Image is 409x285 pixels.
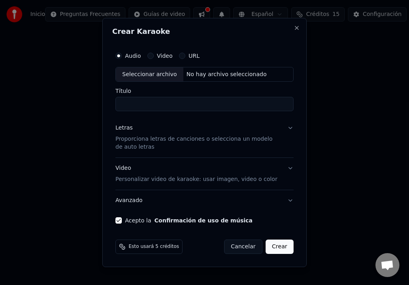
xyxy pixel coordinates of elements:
[125,218,252,223] label: Acepto la
[266,240,294,254] button: Crear
[115,118,294,158] button: LetrasProporciona letras de canciones o selecciona un modelo de auto letras
[116,67,183,82] div: Seleccionar archivo
[115,88,294,94] label: Título
[183,71,270,79] div: No hay archivo seleccionado
[112,28,297,35] h2: Crear Karaoke
[157,53,173,59] label: Video
[115,158,294,190] button: VideoPersonalizar video de karaoke: usar imagen, video o color
[115,136,281,151] p: Proporciona letras de canciones o selecciona un modelo de auto letras
[115,175,277,183] p: Personalizar video de karaoke: usar imagen, video o color
[115,124,133,132] div: Letras
[115,190,294,211] button: Avanzado
[189,53,200,59] label: URL
[224,240,262,254] button: Cancelar
[125,53,141,59] label: Audio
[155,218,253,223] button: Acepto la
[115,164,277,183] div: Video
[129,244,179,250] span: Esto usará 5 créditos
